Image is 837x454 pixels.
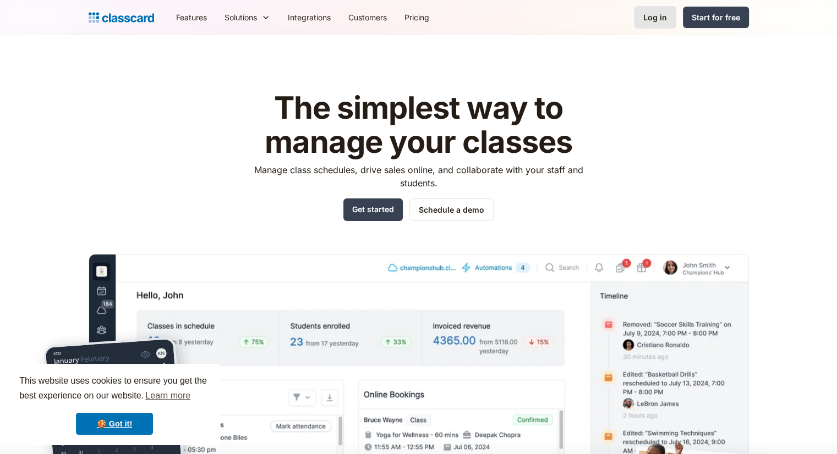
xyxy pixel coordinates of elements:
[89,10,154,25] a: home
[244,91,593,159] h1: The simplest way to manage your classes
[634,6,676,29] a: Log in
[643,12,667,23] div: Log in
[19,374,210,404] span: This website uses cookies to ensure you get the best experience on our website.
[216,5,279,30] div: Solutions
[340,5,396,30] a: Customers
[396,5,438,30] a: Pricing
[279,5,340,30] a: Integrations
[76,413,153,435] a: dismiss cookie message
[683,7,749,28] a: Start for free
[167,5,216,30] a: Features
[343,198,403,221] a: Get started
[409,198,494,221] a: Schedule a demo
[692,12,740,23] div: Start for free
[225,12,257,23] div: Solutions
[144,387,192,404] a: learn more about cookies
[9,364,220,445] div: cookieconsent
[244,163,593,190] p: Manage class schedules, drive sales online, and collaborate with your staff and students.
